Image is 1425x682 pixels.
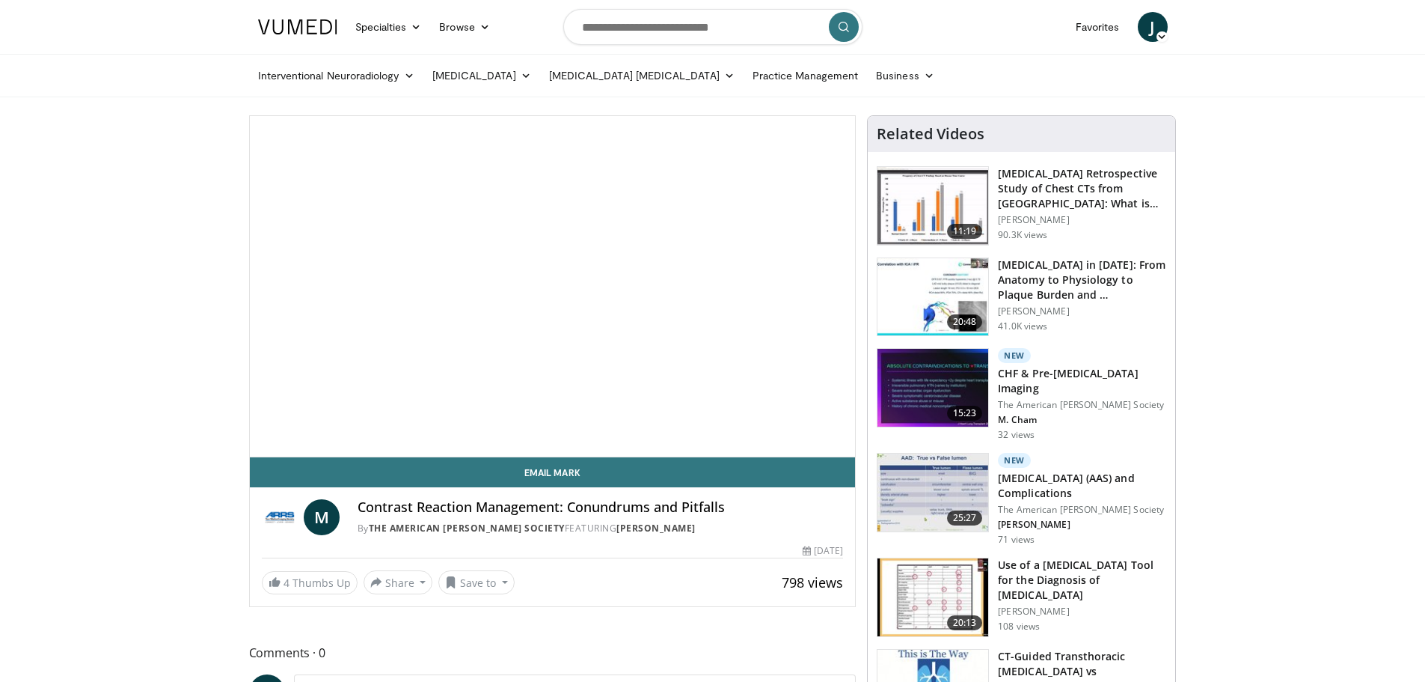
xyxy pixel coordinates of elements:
button: Share [364,570,433,594]
a: The American [PERSON_NAME] Society [369,522,565,535]
input: Search topics, interventions [563,9,862,45]
span: Comments 0 [249,643,856,663]
a: 25:27 New [MEDICAL_DATA] (AAS) and Complications The American [PERSON_NAME] Society [PERSON_NAME]... [877,453,1166,546]
p: M. Cham [998,414,1166,426]
p: The American [PERSON_NAME] Society [998,399,1166,411]
img: 6ccc95e5-92fb-4556-ac88-59144b238c7c.150x105_q85_crop-smart_upscale.jpg [877,454,988,532]
p: The American [PERSON_NAME] Society [998,504,1166,516]
span: 15:23 [947,406,983,421]
span: 798 views [782,573,843,591]
p: 41.0K views [998,320,1047,332]
p: 90.3K views [998,229,1047,241]
div: By FEATURING [358,522,844,535]
p: [PERSON_NAME] [998,214,1166,226]
a: J [1138,12,1168,42]
a: [MEDICAL_DATA] [MEDICAL_DATA] [540,61,744,91]
img: 6a143f31-f1e1-4cea-acc1-48239cf5bf88.150x105_q85_crop-smart_upscale.jpg [877,349,988,427]
h3: CHF & Pre-[MEDICAL_DATA] Imaging [998,366,1166,396]
a: Specialties [346,12,431,42]
a: [PERSON_NAME] [616,522,696,535]
h3: Use of a [MEDICAL_DATA] Tool for the Diagnosis of [MEDICAL_DATA] [998,558,1166,603]
a: Favorites [1067,12,1129,42]
span: 20:48 [947,314,983,329]
p: [PERSON_NAME] [998,305,1166,317]
p: 71 views [998,534,1035,546]
span: 4 [284,576,289,590]
div: [DATE] [803,544,843,558]
h3: [MEDICAL_DATA] in [DATE]: From Anatomy to Physiology to Plaque Burden and … [998,258,1166,302]
p: 108 views [998,621,1040,633]
a: [MEDICAL_DATA] [423,61,540,91]
h3: [MEDICAL_DATA] (AAS) and Complications [998,471,1166,501]
button: Save to [438,570,515,594]
p: [PERSON_NAME] [998,606,1166,618]
a: Browse [430,12,499,42]
p: [PERSON_NAME] [998,519,1166,531]
span: 20:13 [947,615,983,630]
h4: Contrast Reaction Management: Conundrums and Pitfalls [358,499,844,516]
a: 15:23 New CHF & Pre-[MEDICAL_DATA] Imaging The American [PERSON_NAME] Society M. Cham 32 views [877,348,1166,441]
a: Interventional Neuroradiology [249,61,423,91]
a: M [304,499,340,535]
img: VuMedi Logo [258,19,337,34]
a: 20:13 Use of a [MEDICAL_DATA] Tool for the Diagnosis of [MEDICAL_DATA] [PERSON_NAME] 108 views [877,558,1166,637]
a: Email Mark [250,457,856,487]
img: 53aeef7e-3fbc-4855-a228-05a10d5ffb8a.150x105_q85_crop-smart_upscale.jpg [877,558,988,636]
a: Business [867,61,943,91]
h4: Related Videos [877,125,984,143]
a: 20:48 [MEDICAL_DATA] in [DATE]: From Anatomy to Physiology to Plaque Burden and … [PERSON_NAME] 4... [877,258,1166,337]
img: c2eb46a3-50d3-446d-a553-a9f8510c7760.150x105_q85_crop-smart_upscale.jpg [877,167,988,245]
span: 25:27 [947,511,983,526]
p: New [998,453,1031,468]
img: 823da73b-7a00-425d-bb7f-45c8b03b10c3.150x105_q85_crop-smart_upscale.jpg [877,258,988,336]
span: 11:19 [947,224,983,239]
a: 11:19 [MEDICAL_DATA] Retrospective Study of Chest CTs from [GEOGRAPHIC_DATA]: What is the Re… [PE... [877,166,1166,246]
video-js: Video Player [250,116,856,457]
p: 32 views [998,429,1035,441]
a: Practice Management [744,61,867,91]
p: New [998,348,1031,363]
a: 4 Thumbs Up [262,571,358,594]
img: The American Roentgen Ray Society [262,499,298,535]
h3: [MEDICAL_DATA] Retrospective Study of Chest CTs from [GEOGRAPHIC_DATA]: What is the Re… [998,166,1166,211]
